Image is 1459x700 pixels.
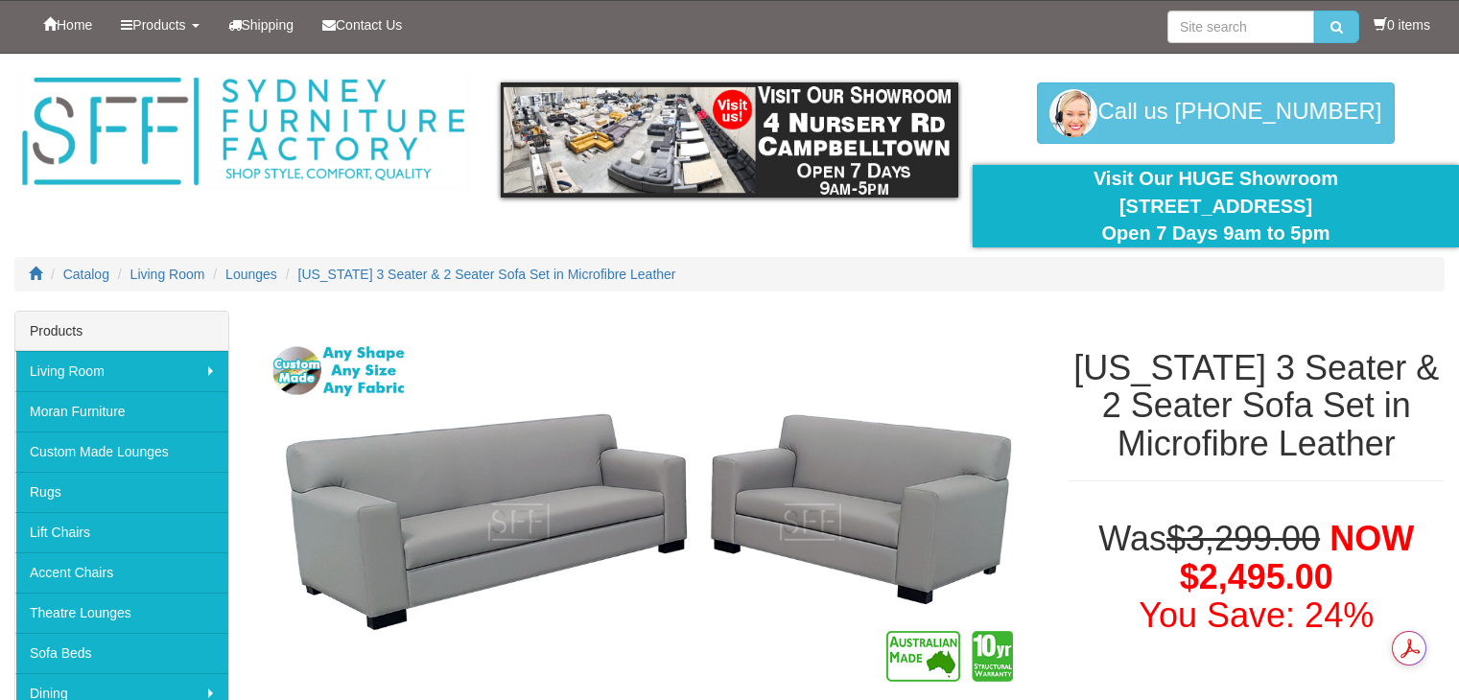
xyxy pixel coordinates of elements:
[15,312,228,351] div: Products
[225,267,277,282] a: Lounges
[15,432,228,472] a: Custom Made Lounges
[15,351,228,391] a: Living Room
[57,17,92,33] span: Home
[242,17,294,33] span: Shipping
[29,1,106,49] a: Home
[15,552,228,593] a: Accent Chairs
[106,1,213,49] a: Products
[132,17,185,33] span: Products
[214,1,309,49] a: Shipping
[15,593,228,633] a: Theatre Lounges
[1167,11,1314,43] input: Site search
[501,82,958,198] img: showroom.gif
[15,391,228,432] a: Moran Furniture
[1180,519,1414,596] span: NOW $2,495.00
[1069,520,1446,634] h1: Was
[15,633,228,673] a: Sofa Beds
[1069,349,1446,463] h1: [US_STATE] 3 Seater & 2 Seater Sofa Set in Microfibre Leather
[1139,595,1374,635] font: You Save: 24%
[63,267,109,282] a: Catalog
[130,267,205,282] a: Living Room
[14,73,472,191] img: Sydney Furniture Factory
[1374,15,1430,35] li: 0 items
[1166,519,1320,558] del: $3,299.00
[336,17,402,33] span: Contact Us
[15,512,228,552] a: Lift Chairs
[308,1,416,49] a: Contact Us
[15,472,228,512] a: Rugs
[298,267,676,282] a: [US_STATE] 3 Seater & 2 Seater Sofa Set in Microfibre Leather
[987,165,1445,247] div: Visit Our HUGE Showroom [STREET_ADDRESS] Open 7 Days 9am to 5pm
